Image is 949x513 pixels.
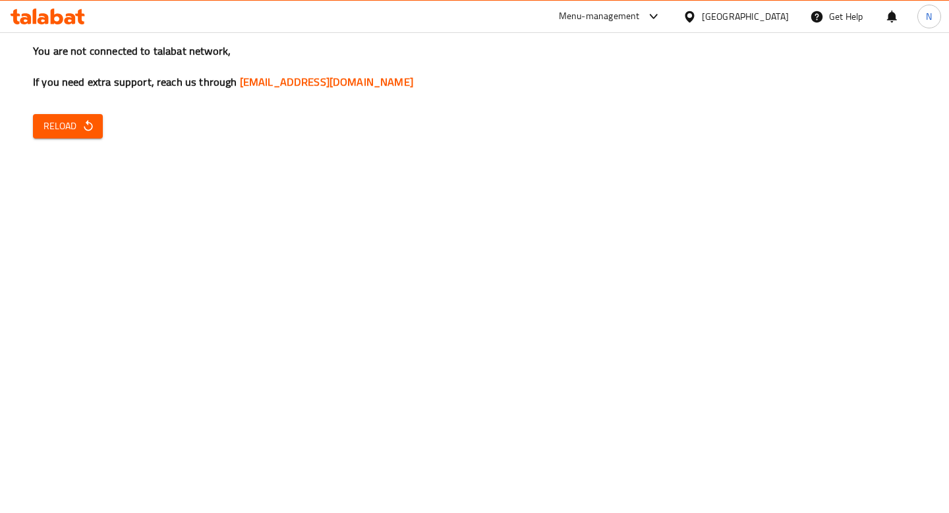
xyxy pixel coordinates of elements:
h3: You are not connected to talabat network, If you need extra support, reach us through [33,44,916,90]
div: Menu-management [559,9,640,24]
span: Reload [43,118,92,135]
span: N [926,9,932,24]
a: [EMAIL_ADDRESS][DOMAIN_NAME] [240,72,413,92]
div: [GEOGRAPHIC_DATA] [702,9,789,24]
button: Reload [33,114,103,138]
